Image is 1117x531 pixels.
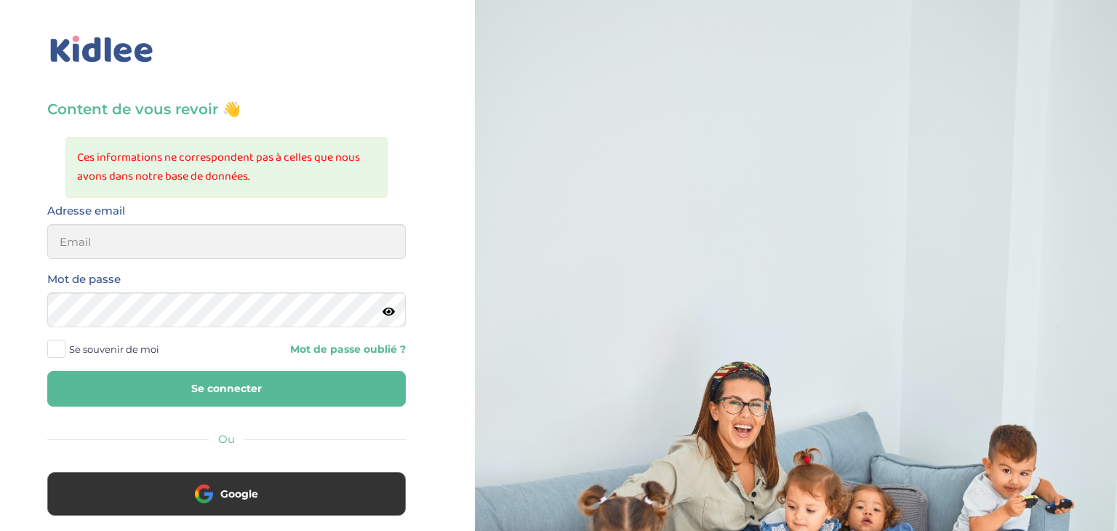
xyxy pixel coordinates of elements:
[195,484,213,503] img: google.png
[47,270,121,289] label: Mot de passe
[47,33,156,66] img: logo_kidlee_bleu
[77,148,376,186] li: Ces informations ne correspondent pas à celles que nous avons dans notre base de données.
[47,224,406,259] input: Email
[237,343,405,356] a: Mot de passe oublié ?
[47,371,406,407] button: Se connecter
[220,487,258,501] span: Google
[218,432,235,446] span: Ou
[69,340,159,359] span: Se souvenir de moi
[47,497,406,511] a: Google
[47,472,406,516] button: Google
[47,201,125,220] label: Adresse email
[47,99,406,119] h3: Content de vous revoir 👋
